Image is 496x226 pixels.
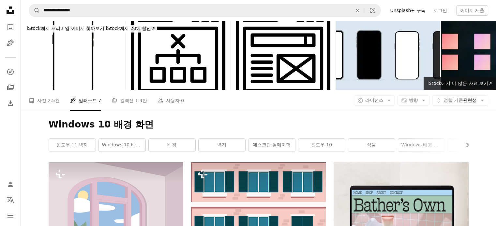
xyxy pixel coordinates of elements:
button: 라이선스 [354,95,395,106]
a: 벽지 [199,139,245,152]
button: 메뉴 [4,209,17,222]
span: 정렬 기준 [443,98,463,103]
h1: Windows 10 배경 화면 [49,119,469,130]
a: 컬렉션 [4,81,17,94]
span: iStock에서 20% 할인 ↗ [27,26,155,31]
a: 데스크탑 월페이퍼 [248,139,295,152]
button: 방향 [398,95,429,106]
span: 1.4만 [135,97,147,104]
a: 휴대폰 [448,139,495,152]
span: 관련성 [443,97,477,104]
span: 0 [181,97,184,104]
span: iStock에서 프리미엄 이미지 찾아보기 | [27,26,106,31]
a: 로그인 [429,5,451,16]
a: 로그인 / 가입 [4,178,17,191]
button: 시각적 검색 [365,4,381,17]
a: Windows 10 배경 화면 [99,139,145,152]
img: 현실적인 스마트 폰 모형 세트. 빈 디스플레이 격리 된 템플릿이있는 휴대 전화 프레임. 모바일 장치 개념. 벡터 EPS 10. 흰색 배경에 격리 [336,21,440,90]
img: 브라우저 줄 아이콘입니다. 웹 사이트 창 벡터 그림은 흰색으로 분리되어 있습니다. 및 앱을 위해 설계된 웹 페이지 개요 스타일. Eps 10. [231,21,335,90]
a: Windows 배경 화면 [398,139,445,152]
span: iStock에서 더 많은 자료 보기 ↗ [428,81,492,86]
img: 선택 라인 아이콘이 있는 브라우저입니다. 컴퓨터 결정 개념 벡터 그림은 흰색으로 분리되어 있다. 다이어그램 개요 스타일이 있는 컴퓨터 창 및 앱을 위해 설계되었습니다. Eps... [126,21,230,90]
a: 일러스트 [4,36,17,49]
a: 탐색 [4,65,17,78]
a: 사진 [4,21,17,34]
a: 벤치와 창문이 있는 방 [49,210,183,216]
button: 목록을 오른쪽으로 스크롤 [461,139,469,152]
a: iStock에서 더 많은 자료 보기↗ [424,77,496,90]
button: 삭제 [350,4,365,17]
a: 배경 [149,139,195,152]
a: 사용자 0 [158,90,184,111]
form: 사이트 전체에서 이미지 찾기 [29,4,381,17]
button: 언어 [4,193,17,206]
a: 윈도우 10 [298,139,345,152]
span: 방향 [409,98,418,103]
a: Unsplash+ 구독 [386,5,429,16]
a: 식물 [348,139,395,152]
button: 이미지 제출 [456,5,488,16]
span: 2.5천 [48,97,59,104]
img: 현실적인 스마트 폰 화면 모형. 빈 디스플레이 격리 된 템플릿이있는 전화 프레임. 모바일 장치 개념. 벡터 EPS 10. 흰색 배경에 격리. [21,21,125,90]
button: 정렬 기준관련성 [432,95,488,106]
a: 사진 2.5천 [29,90,60,111]
span: 라이선스 [365,98,383,103]
a: 컬렉션 1.4만 [112,90,147,111]
a: 윈도우 11 벽지 [49,139,96,152]
button: Unsplash 검색 [29,4,40,17]
a: iStock에서 프리미엄 이미지 찾아보기|iStock에서 20% 할인↗ [21,21,161,36]
a: 다운로드 내역 [4,97,17,110]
